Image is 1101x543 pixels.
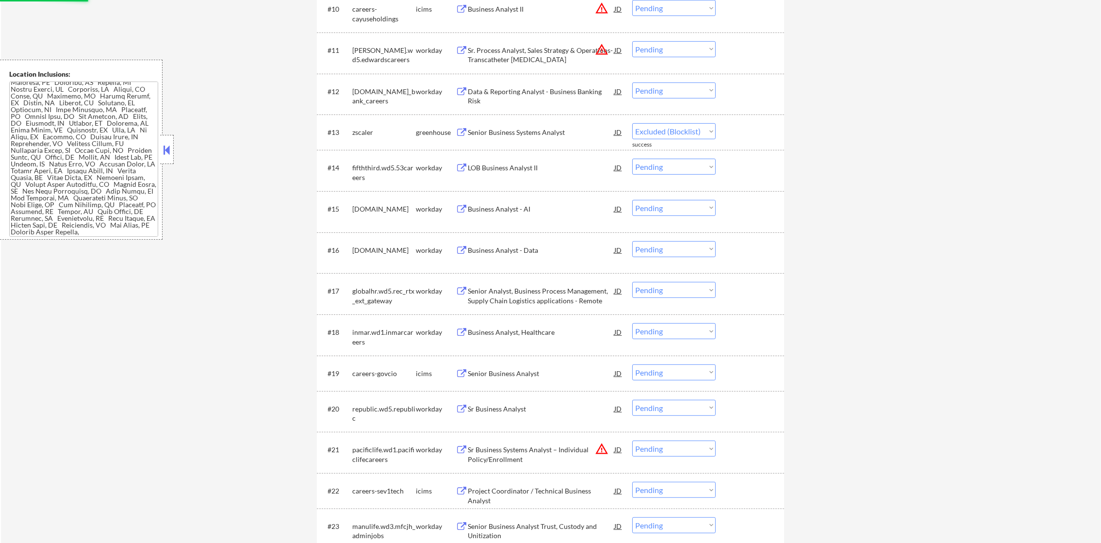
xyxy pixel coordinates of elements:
button: warning_amber [595,43,608,56]
div: JD [613,400,623,417]
div: fifththird.wd5.53careers [352,163,416,182]
div: JD [613,517,623,535]
div: #23 [328,522,345,531]
div: #16 [328,246,345,255]
div: Senior Analyst, Business Process Management, Supply Chain Logistics applications - Remote [468,286,614,305]
div: success [632,141,671,149]
div: zscaler [352,128,416,137]
div: Sr Business Systems Analyst – Individual Policy/Enrollment [468,445,614,464]
div: republic.wd5.republic [352,404,416,423]
div: Senior Business Analyst Trust, Custody and Unitization [468,522,614,541]
div: JD [613,82,623,100]
div: #11 [328,46,345,55]
div: #10 [328,4,345,14]
div: JD [613,323,623,341]
div: Senior Business Systems Analyst [468,128,614,137]
div: careers-govcio [352,369,416,378]
div: #22 [328,486,345,496]
div: Business Analyst - AI [468,204,614,214]
div: Business Analyst, Healthcare [468,328,614,337]
div: careers-cayuseholdings [352,4,416,23]
div: Project Coordinator / Technical Business Analyst [468,486,614,505]
div: icims [416,486,456,496]
div: manulife.wd3.mfcjh_adminjobs [352,522,416,541]
div: workday [416,286,456,296]
div: workday [416,404,456,414]
div: #14 [328,163,345,173]
button: warning_amber [595,1,608,15]
div: workday [416,522,456,531]
div: JD [613,282,623,299]
div: #15 [328,204,345,214]
div: JD [613,41,623,59]
div: #12 [328,87,345,97]
div: Data & Reporting Analyst - Business Banking Risk [468,87,614,106]
div: workday [416,204,456,214]
div: workday [416,163,456,173]
div: #20 [328,404,345,414]
div: workday [416,87,456,97]
div: Sr. Process Analyst, Sales Strategy & Operations-Transcatheter [MEDICAL_DATA] [468,46,614,65]
div: Senior Business Analyst [468,369,614,378]
div: LOB Business Analyst II [468,163,614,173]
div: globalhr.wd5.rec_rtx_ext_gateway [352,286,416,305]
div: #17 [328,286,345,296]
div: JD [613,123,623,141]
div: workday [416,445,456,455]
div: greenhouse [416,128,456,137]
div: inmar.wd1.inmarcareers [352,328,416,346]
div: JD [613,200,623,217]
div: #18 [328,328,345,337]
div: [DOMAIN_NAME] [352,246,416,255]
div: workday [416,46,456,55]
div: JD [613,241,623,259]
div: [PERSON_NAME].wd5.edwardscareers [352,46,416,65]
div: pacificlife.wd1.pacificlifecareers [352,445,416,464]
div: [DOMAIN_NAME] [352,204,416,214]
div: icims [416,369,456,378]
div: #19 [328,369,345,378]
div: icims [416,4,456,14]
div: Location Inclusions: [9,69,159,79]
div: Sr Business Analyst [468,404,614,414]
div: Business Analyst - Data [468,246,614,255]
button: warning_amber [595,442,608,456]
div: #21 [328,445,345,455]
div: JD [613,364,623,382]
div: careers-sev1tech [352,486,416,496]
div: JD [613,159,623,176]
div: workday [416,328,456,337]
div: workday [416,246,456,255]
div: JD [613,441,623,458]
div: JD [613,482,623,499]
div: [DOMAIN_NAME]_bank_careers [352,87,416,106]
div: Business Analyst II [468,4,614,14]
div: #13 [328,128,345,137]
